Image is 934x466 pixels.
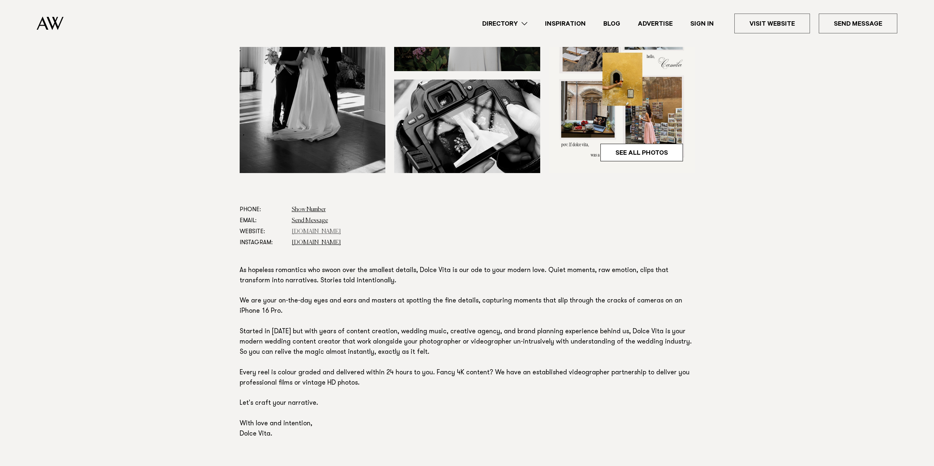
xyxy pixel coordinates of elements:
[292,229,341,235] a: [DOMAIN_NAME]
[240,266,695,440] p: As hopeless romantics who swoon over the smallest details, Dolce Vita is our ode to your modern l...
[682,19,723,29] a: Sign In
[629,19,682,29] a: Advertise
[734,14,810,33] a: Visit Website
[473,19,536,29] a: Directory
[595,19,629,29] a: Blog
[600,144,683,161] a: See All Photos
[819,14,897,33] a: Send Message
[292,218,328,224] a: Send Message
[240,215,286,226] dt: Email:
[240,204,286,215] dt: Phone:
[292,207,326,213] a: Show Number
[536,19,595,29] a: Inspiration
[37,16,63,30] img: Auckland Weddings Logo
[240,226,286,237] dt: Website:
[240,237,286,248] dt: Instagram:
[292,240,341,246] a: [DOMAIN_NAME]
